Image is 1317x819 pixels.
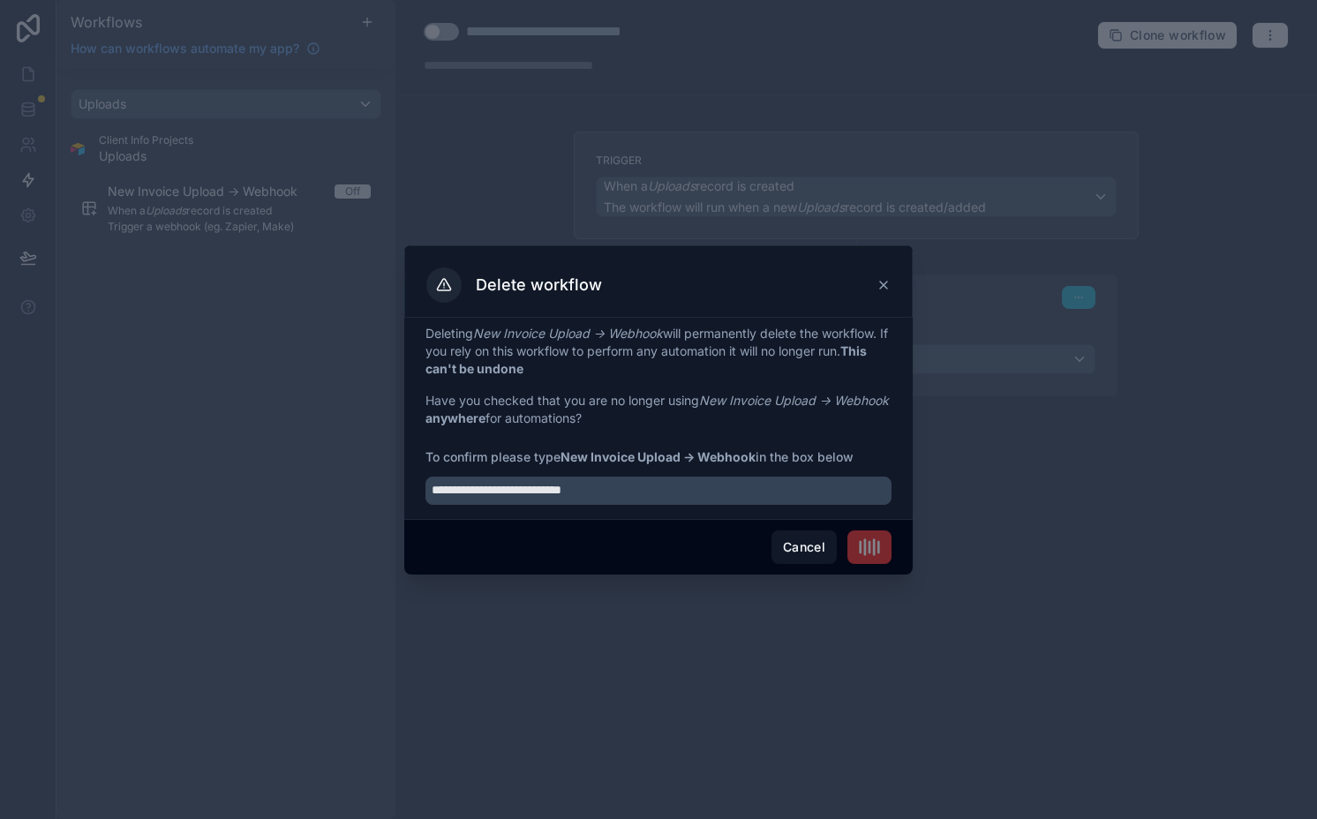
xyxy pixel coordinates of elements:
[561,449,756,464] strong: New Invoice Upload -> Webhook
[425,410,485,425] strong: anywhere
[699,393,889,408] em: New Invoice Upload -> Webhook
[425,325,892,378] p: Deleting will permanently delete the workflow. If you rely on this workflow to perform any automa...
[771,530,837,564] button: Cancel
[473,326,663,341] em: New Invoice Upload -> Webhook
[425,448,892,466] span: To confirm please type in the box below
[425,392,892,427] p: Have you checked that you are no longer using for automations?
[476,274,602,296] h3: Delete workflow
